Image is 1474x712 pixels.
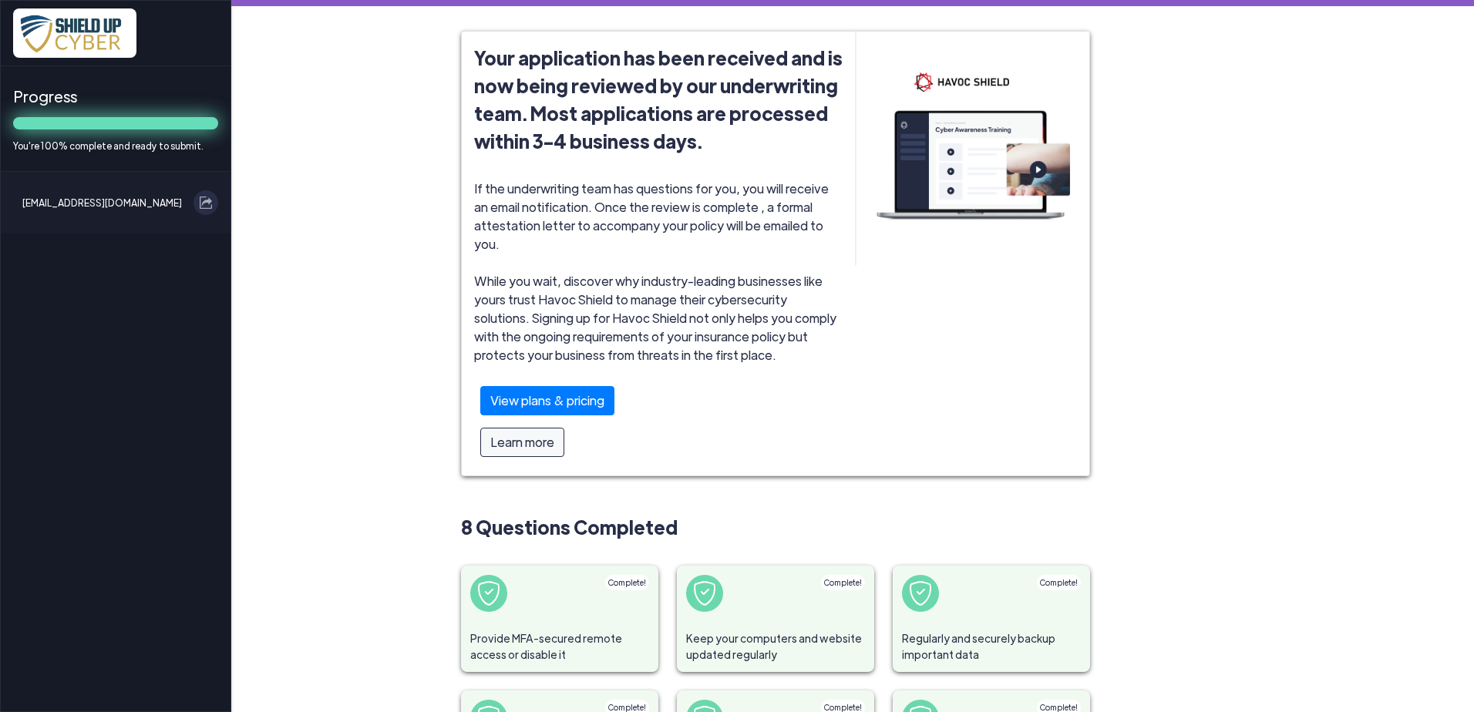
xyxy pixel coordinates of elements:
[692,581,717,606] img: shield-check-white.svg
[824,703,862,712] span: Complete!
[461,513,1090,541] span: 8 Questions Completed
[480,386,614,415] div: View plans & pricing
[200,196,212,209] img: exit.svg
[608,703,646,712] span: Complete!
[474,44,843,155] span: Your application has been received and is now being reviewed by our underwriting team. Most appli...
[22,190,182,215] span: [EMAIL_ADDRESS][DOMAIN_NAME]
[608,578,646,587] span: Complete!
[677,621,874,672] span: Keep your computers and website updated regularly
[476,581,501,606] img: shield-check-white.svg
[856,32,1089,266] img: hslaptop2.png
[908,581,933,606] img: shield-check-white.svg
[13,8,136,58] img: x7pemu0IxLxkcbZJZdzx2HwkaHwO9aaLS0XkQIJL.png
[461,621,658,672] span: Provide MFA-secured remote access or disable it
[194,190,218,215] button: Log out
[474,180,843,463] span: If the underwriting team has questions for you, you will receive an email notification. Once the ...
[480,428,564,457] div: Learn more
[1040,578,1078,587] span: Complete!
[1040,703,1078,712] span: Complete!
[13,139,218,153] span: You're 100% complete and ready to submit.
[893,621,1090,672] span: Regularly and securely backup important data
[13,85,218,108] span: Progress
[824,578,862,587] span: Complete!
